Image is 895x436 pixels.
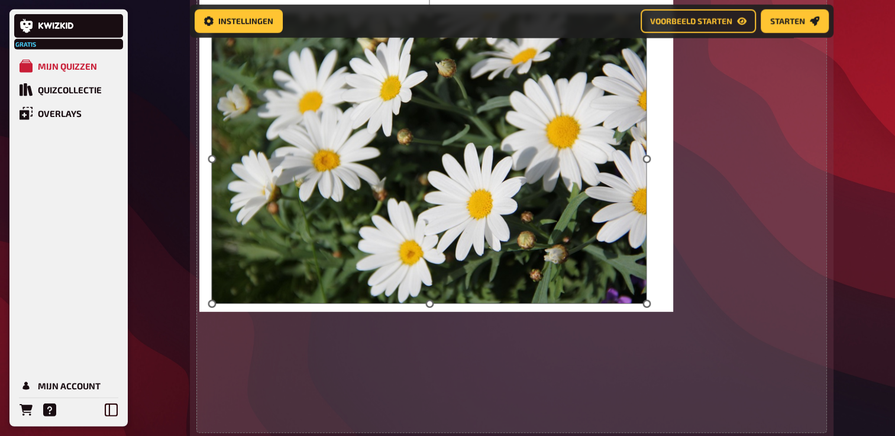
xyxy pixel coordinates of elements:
div: Mijn Account [38,380,101,391]
span: Instellingen [218,17,273,25]
a: Mijn quizzen [14,54,123,78]
a: Voorbeeld starten [641,9,756,33]
a: Mijn Account [14,374,123,398]
div: Mijn quizzen [38,61,97,71]
a: Quizcollectie [14,78,123,102]
a: Starten [761,9,829,33]
a: Help [38,398,62,422]
div: Quizcollectie [38,84,102,95]
a: Overlays [14,102,123,125]
span: Starten [770,17,805,25]
span: Voorbeeld starten [650,17,732,25]
a: Bestellingen [14,398,38,422]
a: Instellingen [195,9,283,33]
div: Overlays [38,108,82,119]
span: Gratis [15,41,37,48]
